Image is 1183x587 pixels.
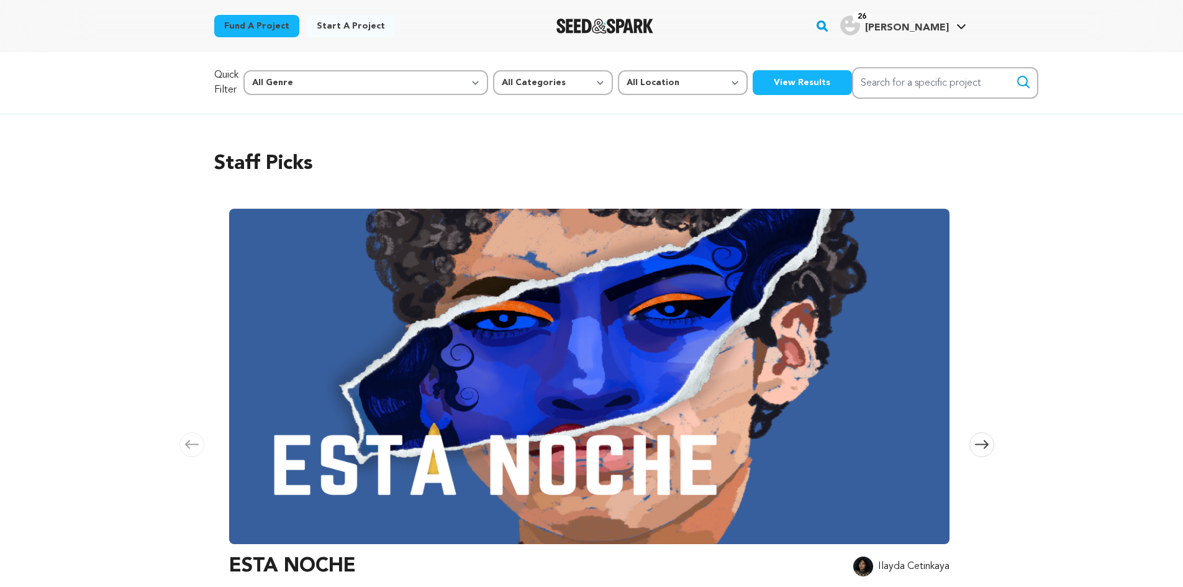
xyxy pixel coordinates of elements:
[229,552,356,581] h3: ESTA NOCHE
[556,19,654,34] a: Seed&Spark Homepage
[556,19,654,34] img: Seed&Spark Logo Dark Mode
[838,13,969,35] a: Ari R.'s Profile
[214,15,299,37] a: Fund a project
[865,23,949,33] span: [PERSON_NAME]
[753,70,852,95] button: View Results
[229,209,950,544] img: ESTA NOCHE image
[878,559,950,574] p: Ilayda Cetinkaya
[214,68,238,98] p: Quick Filter
[214,149,969,179] h2: Staff Picks
[853,11,871,23] span: 26
[307,15,395,37] a: Start a project
[853,557,873,576] img: 2560246e7f205256.jpg
[852,67,1038,99] input: Search for a specific project
[838,13,969,39] span: Ari R.'s Profile
[840,16,860,35] img: user.png
[840,16,949,35] div: Ari R.'s Profile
